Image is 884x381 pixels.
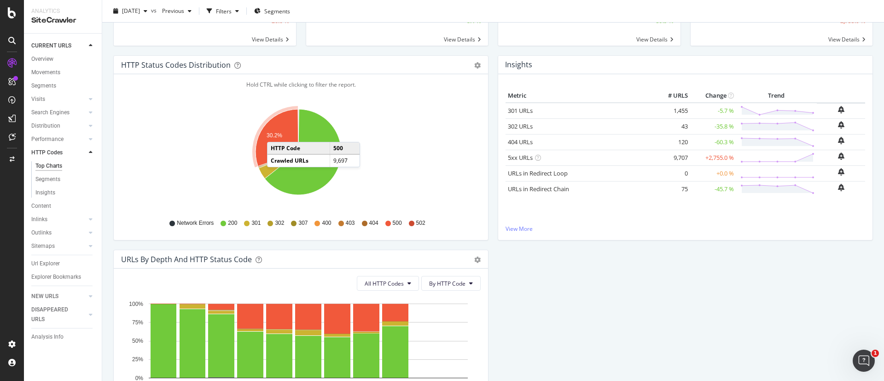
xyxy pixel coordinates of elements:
[653,165,690,181] td: 0
[158,7,184,15] span: Previous
[393,219,402,227] span: 500
[330,154,360,166] td: 9,697
[264,7,290,15] span: Segments
[31,241,86,251] a: Sitemaps
[736,89,817,103] th: Trend
[35,188,95,198] a: Insights
[250,4,294,18] button: Segments
[838,121,844,129] div: bell-plus
[31,332,95,342] a: Analysis Info
[31,332,64,342] div: Analysis Info
[122,7,140,15] span: 2025 Sep. 23rd
[506,225,865,233] a: View More
[267,132,282,139] text: 30.2%
[129,301,143,307] text: 100%
[346,219,355,227] span: 403
[31,41,86,51] a: CURRENT URLS
[690,134,736,150] td: -60.3 %
[203,4,243,18] button: Filters
[322,219,331,227] span: 400
[251,219,261,227] span: 301
[268,142,330,154] td: HTTP Code
[177,219,214,227] span: Network Errors
[421,276,481,291] button: By HTTP Code
[31,228,52,238] div: Outlinks
[31,228,86,238] a: Outlinks
[31,54,53,64] div: Overview
[35,161,95,171] a: Top Charts
[31,15,94,26] div: SiteCrawler
[35,175,95,184] a: Segments
[31,272,95,282] a: Explorer Bookmarks
[132,357,143,363] text: 25%
[853,350,875,372] iframe: Intercom live chat
[31,148,63,158] div: HTTP Codes
[31,135,64,144] div: Performance
[35,175,60,184] div: Segments
[653,181,690,197] td: 75
[653,150,690,165] td: 9,707
[121,60,231,70] div: HTTP Status Codes Distribution
[132,319,143,326] text: 75%
[31,259,60,269] div: Url Explorer
[31,41,71,51] div: CURRENT URLS
[505,59,532,71] h4: Insights
[365,280,404,287] span: All HTTP Codes
[31,241,55,251] div: Sitemaps
[508,169,568,177] a: URLs in Redirect Loop
[317,162,332,168] text: 64.1%
[298,219,308,227] span: 307
[31,215,86,224] a: Inlinks
[31,135,86,144] a: Performance
[653,89,690,103] th: # URLS
[31,305,78,324] div: DISAPPEARED URLS
[31,121,60,131] div: Distribution
[690,103,736,119] td: -5.7 %
[508,106,533,115] a: 301 URLs
[690,118,736,134] td: -35.8 %
[690,150,736,165] td: +2,755.0 %
[158,4,195,18] button: Previous
[31,201,51,211] div: Content
[31,305,86,324] a: DISAPPEARED URLS
[508,122,533,130] a: 302 URLs
[275,219,284,227] span: 302
[31,94,86,104] a: Visits
[474,257,481,263] div: gear
[838,137,844,144] div: bell-plus
[838,184,844,191] div: bell-plus
[31,201,95,211] a: Content
[31,148,86,158] a: HTTP Codes
[31,259,95,269] a: Url Explorer
[508,138,533,146] a: 404 URLs
[653,118,690,134] td: 43
[121,104,476,211] svg: A chart.
[653,134,690,150] td: 120
[416,219,425,227] span: 502
[838,152,844,160] div: bell-plus
[508,153,533,162] a: 5xx URLs
[506,89,653,103] th: Metric
[31,108,70,117] div: Search Engines
[216,7,232,15] div: Filters
[369,219,378,227] span: 404
[31,108,86,117] a: Search Engines
[31,7,94,15] div: Analytics
[35,188,55,198] div: Insights
[838,168,844,176] div: bell-plus
[31,68,95,77] a: Movements
[31,81,95,91] a: Segments
[690,165,736,181] td: +0.0 %
[653,103,690,119] td: 1,455
[31,68,60,77] div: Movements
[228,219,237,227] span: 200
[31,81,56,91] div: Segments
[838,106,844,113] div: bell-plus
[508,185,569,193] a: URLs in Redirect Chain
[690,181,736,197] td: -45.7 %
[121,255,252,264] div: URLs by Depth and HTTP Status Code
[330,142,360,154] td: 500
[31,272,81,282] div: Explorer Bookmarks
[872,350,879,357] span: 1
